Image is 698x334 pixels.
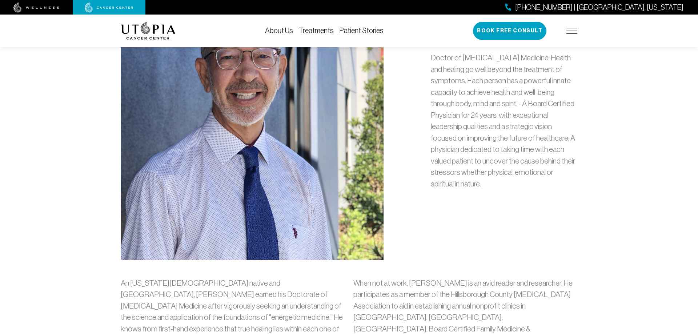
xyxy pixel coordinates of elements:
[515,2,683,13] span: [PHONE_NUMBER] | [GEOGRAPHIC_DATA], [US_STATE]
[340,27,384,35] a: Patient Stories
[431,52,577,189] p: Doctor of [MEDICAL_DATA] Medicine: Health and healing go well beyond the treatment of symptoms. E...
[566,28,577,34] img: icon-hamburger
[299,27,334,35] a: Treatments
[505,2,683,13] a: [PHONE_NUMBER] | [GEOGRAPHIC_DATA], [US_STATE]
[121,22,176,40] img: logo
[265,27,293,35] a: About Us
[473,22,546,40] button: Book Free Consult
[13,3,59,13] img: wellness
[85,3,133,13] img: cancer center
